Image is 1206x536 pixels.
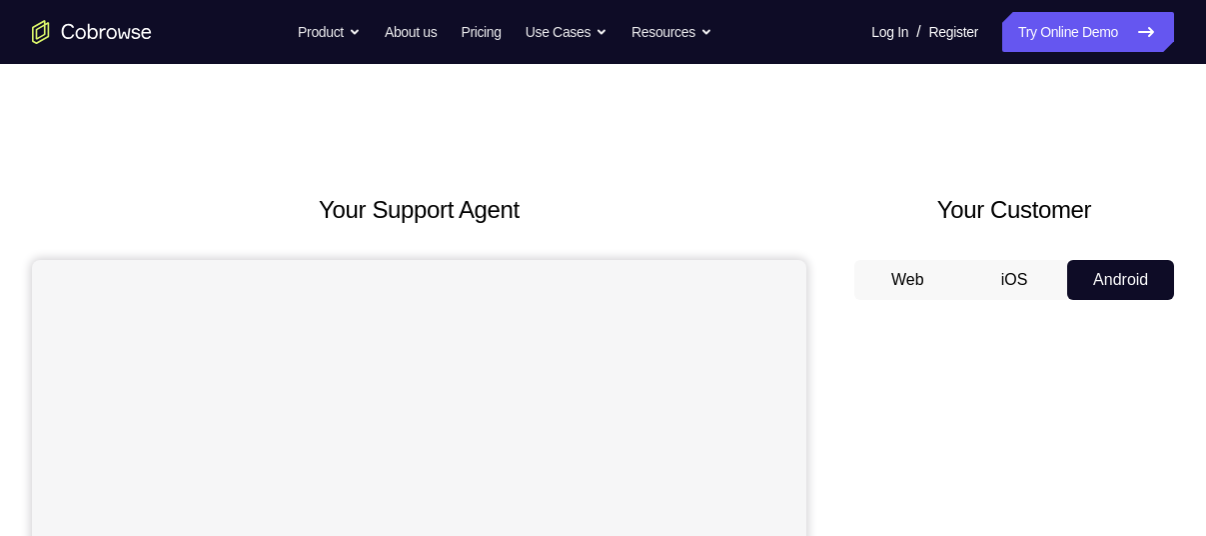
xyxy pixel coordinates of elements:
button: Use Cases [526,12,607,52]
button: Resources [631,12,712,52]
button: iOS [961,260,1068,300]
a: Pricing [461,12,501,52]
h2: Your Support Agent [32,192,806,228]
a: About us [385,12,437,52]
span: / [916,20,920,44]
a: Go to the home page [32,20,152,44]
a: Log In [871,12,908,52]
a: Try Online Demo [1002,12,1174,52]
a: Register [929,12,978,52]
h2: Your Customer [854,192,1174,228]
button: Web [854,260,961,300]
button: Product [298,12,361,52]
button: Android [1067,260,1174,300]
